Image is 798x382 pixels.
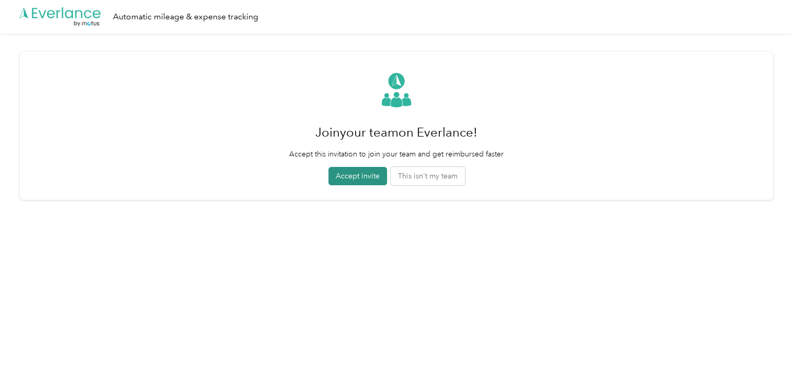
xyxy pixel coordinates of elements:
button: Accept invite [328,167,387,185]
button: This isn't my team [391,167,465,185]
p: Accept this invitation to join your team and get reimbursed faster [289,149,504,160]
div: Automatic mileage & expense tracking [113,10,258,24]
iframe: Everlance-gr Chat Button Frame [739,323,798,382]
h1: Join your team on Everlance! [289,120,504,145]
